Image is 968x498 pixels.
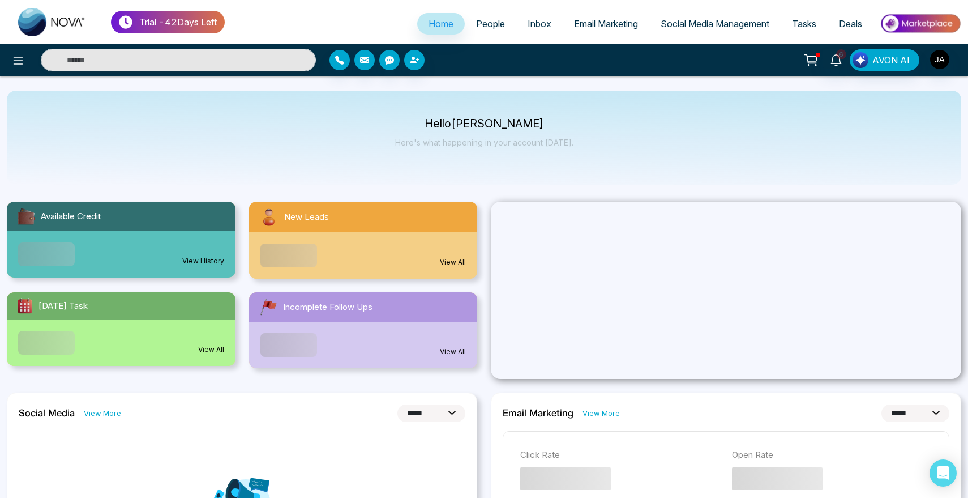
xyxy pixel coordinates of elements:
img: followUps.svg [258,297,279,317]
h2: Social Media [19,407,75,419]
img: availableCredit.svg [16,206,36,227]
a: New LeadsView All [242,202,485,279]
span: Social Media Management [661,18,769,29]
img: User Avatar [930,50,949,69]
a: Home [417,13,465,35]
img: Market-place.gif [879,11,961,36]
span: Inbox [528,18,551,29]
a: Social Media Management [649,13,781,35]
a: 6 [823,49,850,69]
a: Tasks [781,13,828,35]
a: View More [582,408,620,419]
span: Deals [839,18,862,29]
p: Open Rate [732,449,932,462]
p: Hello [PERSON_NAME] [395,119,573,129]
a: View All [198,344,224,355]
img: todayTask.svg [16,297,34,315]
span: Email Marketing [574,18,638,29]
img: Nova CRM Logo [18,8,86,36]
a: View History [182,256,224,266]
span: Incomplete Follow Ups [283,301,372,314]
h2: Email Marketing [503,407,573,419]
a: Inbox [516,13,563,35]
button: AVON AI [850,49,919,71]
img: Lead Flow [853,52,868,68]
span: AVON AI [872,53,910,67]
a: View All [440,257,466,267]
p: Here's what happening in your account [DATE]. [395,138,573,147]
span: Tasks [792,18,816,29]
a: Email Marketing [563,13,649,35]
span: 6 [836,49,846,59]
a: Incomplete Follow UpsView All [242,292,485,368]
span: [DATE] Task [38,300,88,313]
div: Open Intercom Messenger [930,459,957,487]
a: View All [440,347,466,357]
p: Click Rate [520,449,721,462]
span: New Leads [284,211,329,224]
a: People [465,13,516,35]
span: Home [429,18,453,29]
img: newLeads.svg [258,206,280,228]
p: Trial - 42 Days Left [139,15,217,29]
span: People [476,18,505,29]
span: Available Credit [41,210,101,223]
a: Deals [828,13,873,35]
a: View More [84,408,121,419]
